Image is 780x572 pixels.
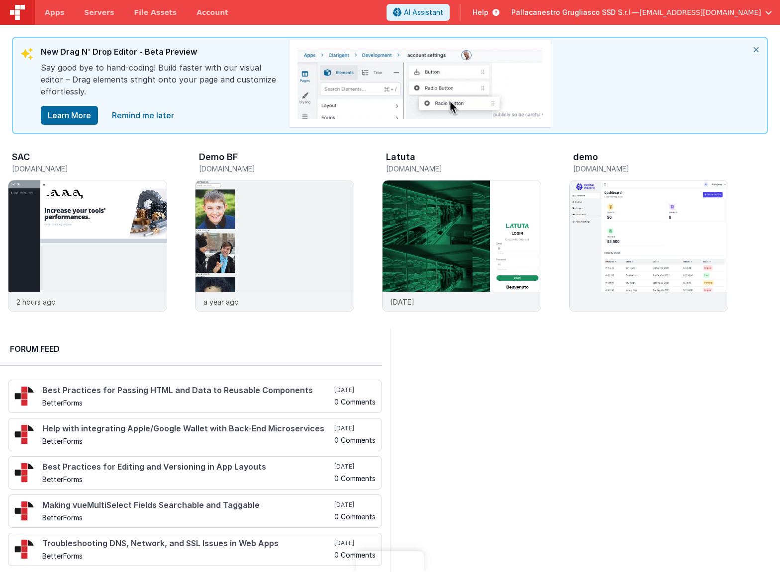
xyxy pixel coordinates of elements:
h5: BetterForms [42,552,332,560]
h4: Help with integrating Apple/Google Wallet with Back-End Microservices [42,424,332,433]
span: Help [473,7,488,17]
h5: BetterForms [42,437,332,445]
h4: Troubleshooting DNS, Network, and SSL Issues in Web Apps [42,539,332,548]
span: AI Assistant [404,7,443,17]
a: Help with integrating Apple/Google Wallet with Back-End Microservices BetterForms [DATE] 0 Comments [8,418,382,451]
h5: [DOMAIN_NAME] [386,165,541,172]
a: Best Practices for Passing HTML and Data to Reusable Components BetterForms [DATE] 0 Comments [8,380,382,413]
h5: [DOMAIN_NAME] [199,165,354,172]
span: File Assets [134,7,177,17]
h2: Forum Feed [10,343,372,355]
h5: 0 Comments [334,551,376,559]
h5: [DATE] [334,386,376,394]
h3: Demo BF [199,152,238,162]
h3: demo [573,152,598,162]
img: 295_2.png [14,501,34,521]
h4: Best Practices for Editing and Versioning in App Layouts [42,463,332,472]
h5: [DOMAIN_NAME] [12,165,167,172]
a: Troubleshooting DNS, Network, and SSL Issues in Web Apps BetterForms [DATE] 0 Comments [8,533,382,566]
p: a year ago [203,297,239,307]
img: 295_2.png [14,386,34,406]
h4: Making vueMultiSelect Fields Searchable and Taggable [42,501,332,510]
h5: [DATE] [334,424,376,432]
iframe: Marker.io feedback button [356,551,424,572]
h5: [DOMAIN_NAME] [573,165,728,172]
a: close [106,105,180,125]
h4: Best Practices for Passing HTML and Data to Reusable Components [42,386,332,395]
button: Learn More [41,106,98,125]
a: Making vueMultiSelect Fields Searchable and Taggable BetterForms [DATE] 0 Comments [8,494,382,528]
div: New Drag N' Drop Editor - Beta Preview [41,46,280,62]
p: [DATE] [390,297,414,307]
h5: BetterForms [42,476,332,483]
a: Best Practices for Editing and Versioning in App Layouts BetterForms [DATE] 0 Comments [8,456,382,490]
h5: [DATE] [334,501,376,509]
h5: 0 Comments [334,513,376,520]
img: 295_2.png [14,424,34,444]
h5: BetterForms [42,514,332,521]
h5: 0 Comments [334,398,376,406]
div: Say good bye to hand-coding! Build faster with our visual editor – Drag elements stright onto you... [41,62,280,105]
h3: Latuta [386,152,415,162]
button: AI Assistant [387,4,450,21]
h5: 0 Comments [334,475,376,482]
i: close [745,38,767,62]
h5: BetterForms [42,399,332,407]
h5: [DATE] [334,463,376,471]
img: 295_2.png [14,463,34,483]
span: Servers [84,7,114,17]
span: [EMAIL_ADDRESS][DOMAIN_NAME] [639,7,761,17]
h5: [DATE] [334,539,376,547]
span: Pallacanestro Grugliasco SSD S.r.l — [511,7,639,17]
span: Apps [45,7,64,17]
button: Pallacanestro Grugliasco SSD S.r.l — [EMAIL_ADDRESS][DOMAIN_NAME] [511,7,772,17]
img: 295_2.png [14,539,34,559]
h3: SAC [12,152,30,162]
h5: 0 Comments [334,436,376,444]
